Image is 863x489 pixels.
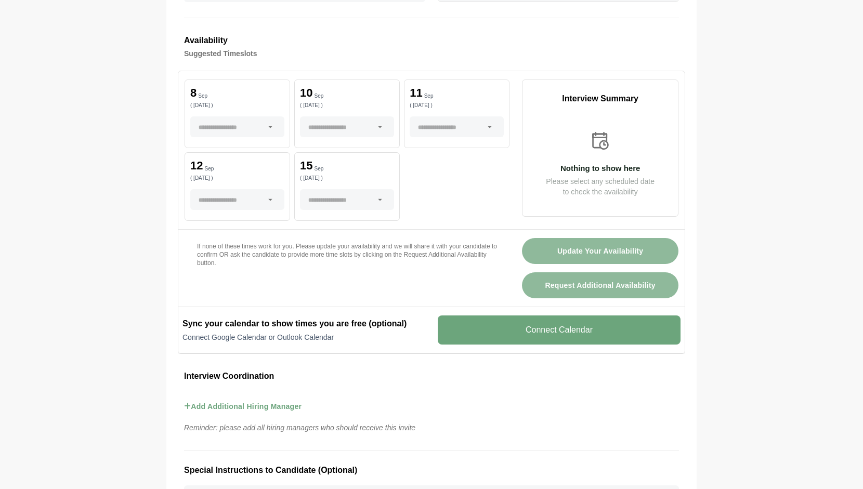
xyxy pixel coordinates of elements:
p: 15 [300,160,312,171]
h3: Special Instructions to Candidate (Optional) [184,464,679,477]
h2: Sync your calendar to show times you are free (optional) [182,318,425,330]
p: ( [DATE] ) [190,103,284,108]
img: calender [590,130,611,152]
p: ( [DATE] ) [300,176,394,181]
p: Connect Google Calendar or Outlook Calendar [182,332,425,342]
p: 11 [410,87,422,99]
h3: Availability [184,34,679,47]
p: Sep [424,94,434,99]
p: If none of these times work for you. Please update your availability and we will share it with yo... [197,242,497,267]
button: Add Additional Hiring Manager [184,391,302,421]
p: Reminder: please add all hiring managers who should receive this invite [178,421,685,434]
h3: Interview Coordination [184,369,679,383]
p: Sep [315,166,324,171]
p: Sep [198,94,207,99]
button: Request Additional Availability [522,272,678,298]
p: Please select any scheduled date to check the availability [522,176,678,197]
p: Nothing to show here [522,164,678,172]
button: Update Your Availability [522,238,678,264]
p: 8 [190,87,197,99]
p: Interview Summary [522,92,678,105]
p: Sep [315,94,324,99]
p: ( [DATE] ) [190,176,284,181]
v-button: Connect Calendar [438,315,681,345]
p: Sep [204,166,214,171]
p: ( [DATE] ) [410,103,504,108]
p: 10 [300,87,312,99]
p: 12 [190,160,203,171]
h4: Suggested Timeslots [184,47,679,60]
p: ( [DATE] ) [300,103,394,108]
